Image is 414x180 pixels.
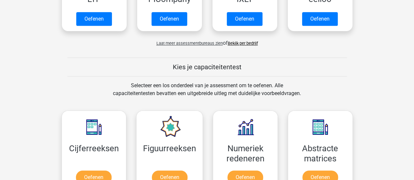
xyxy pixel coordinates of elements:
a: Oefenen [227,12,262,26]
div: of [57,34,358,47]
a: Oefenen [152,12,187,26]
a: Oefenen [302,12,338,26]
a: Oefenen [76,12,112,26]
span: Laat meer assessmentbureaus zien [156,41,223,46]
h5: Kies je capaciteitentest [67,63,347,71]
div: Selecteer een los onderdeel van je assessment om te oefenen. Alle capaciteitentesten bevatten een... [107,82,307,105]
a: Bekijk per bedrijf [228,41,258,46]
